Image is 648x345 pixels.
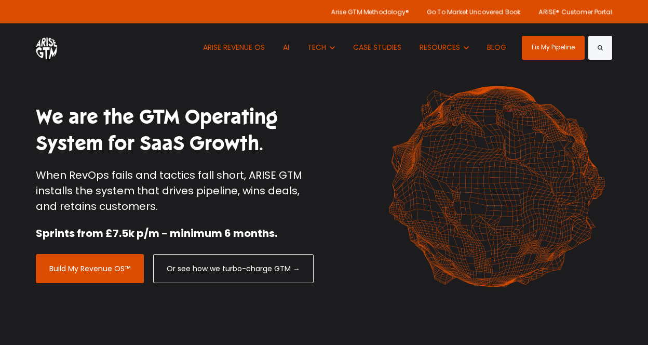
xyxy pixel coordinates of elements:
[420,42,460,52] span: RESOURCES
[36,226,277,241] strong: Sprints from £7.5k p/m - minimum 6 months.
[36,104,316,157] h1: We are the GTM Operating System for SaaS Growth.
[300,23,343,72] button: Show submenu for TECH TECH
[522,36,585,60] a: Fix My Pipeline
[36,254,144,283] a: Build My Revenue OS™
[153,254,314,283] a: Or see how we turbo-charge GTM →
[36,167,316,214] p: When RevOps fails and tactics fall short, ARISE GTM installs the system that drives pipeline, win...
[588,36,612,60] button: Search
[307,42,308,43] span: Show submenu for TECH
[307,42,326,52] span: TECH
[195,23,514,72] nav: Desktop navigation
[479,23,514,72] a: BLOG
[381,75,612,298] img: shape-61 orange
[345,23,409,72] a: CASE STUDIES
[412,23,477,72] button: Show submenu for RESOURCES RESOURCES
[195,23,273,72] a: ARISE REVENUE OS
[275,23,297,72] a: AI
[36,36,57,59] img: ARISE GTM logo (1) white
[420,42,420,43] span: Show submenu for RESOURCES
